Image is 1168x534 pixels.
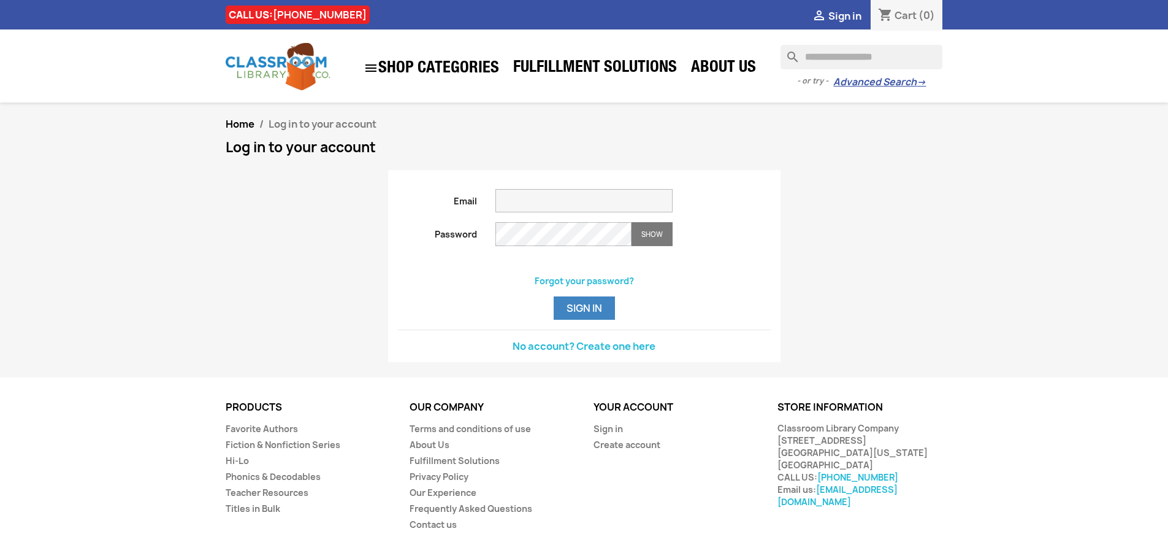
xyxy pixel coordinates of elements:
a: Favorite Authors [226,423,298,435]
a: Frequently Asked Questions [410,503,532,514]
button: Show [632,222,673,246]
input: Password input [495,222,632,246]
span: → [917,76,926,88]
div: Classroom Library Company [STREET_ADDRESS] [GEOGRAPHIC_DATA][US_STATE] [GEOGRAPHIC_DATA] CALL US:... [777,422,943,508]
a: Create account [594,439,660,451]
span: Cart [895,9,917,22]
i:  [812,9,826,24]
a: Fulfillment Solutions [410,455,500,466]
a: Sign in [594,423,623,435]
p: Store information [777,402,943,413]
a: Terms and conditions of use [410,423,531,435]
span: Sign in [828,9,861,23]
a:  Sign in [812,9,861,23]
i: shopping_cart [878,9,893,23]
a: Teacher Resources [226,487,308,498]
button: Sign in [554,296,615,320]
a: Advanced Search→ [833,76,926,88]
a: [EMAIL_ADDRESS][DOMAIN_NAME] [777,484,898,508]
a: About Us [685,56,762,81]
a: Fulfillment Solutions [507,56,683,81]
a: [PHONE_NUMBER] [817,471,898,483]
a: Our Experience [410,487,476,498]
a: [PHONE_NUMBER] [273,8,367,21]
a: Hi-Lo [226,455,249,466]
p: Our company [410,402,575,413]
label: Password [389,222,487,241]
i: search [781,45,795,60]
input: Search [781,45,942,69]
a: Your account [594,400,673,414]
a: Phonics & Decodables [226,471,321,482]
span: (0) [918,9,935,22]
a: Titles in Bulk [226,503,280,514]
a: Contact us [410,519,457,530]
a: Forgot your password? [535,275,634,287]
label: Email [389,189,487,207]
p: Products [226,402,391,413]
a: SHOP CATEGORIES [357,55,505,82]
h1: Log in to your account [226,140,943,155]
i:  [364,61,378,75]
a: Privacy Policy [410,471,468,482]
a: No account? Create one here [513,339,655,353]
a: About Us [410,439,449,451]
a: Home [226,117,254,131]
span: Log in to your account [269,117,376,131]
span: - or try - [797,75,833,87]
div: CALL US: [226,6,370,24]
img: Classroom Library Company [226,43,330,90]
a: Fiction & Nonfiction Series [226,439,340,451]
